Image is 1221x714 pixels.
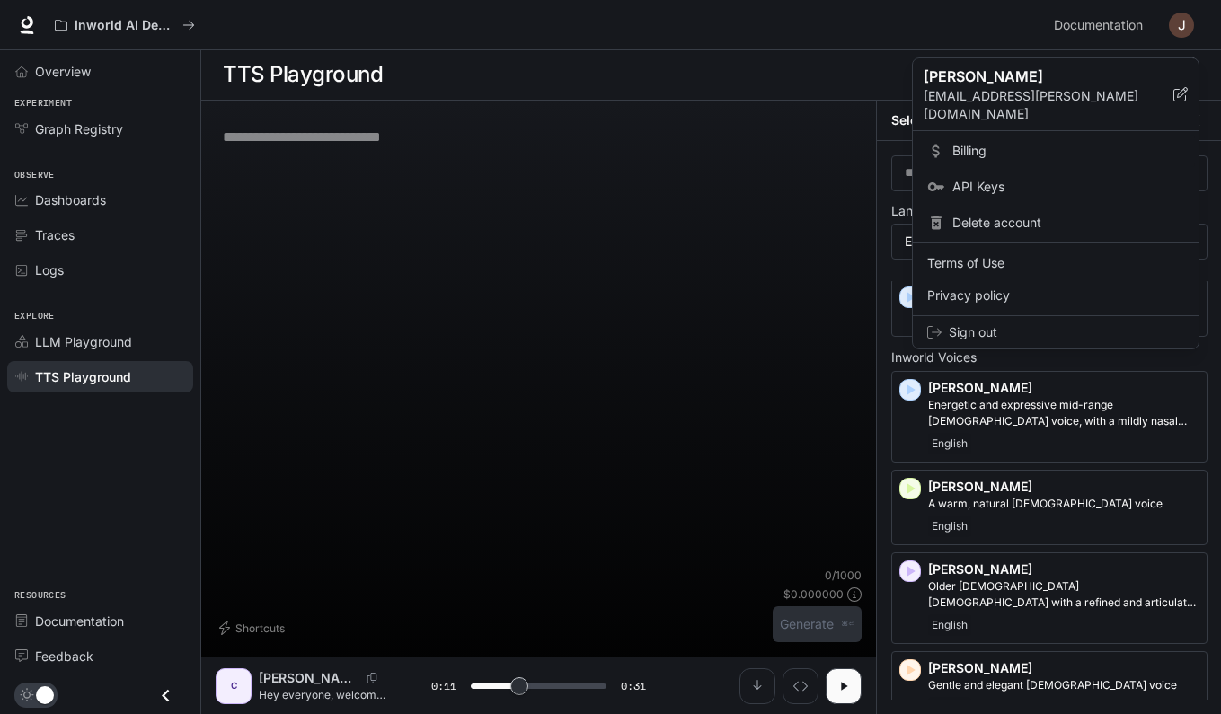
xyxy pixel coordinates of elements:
span: Billing [952,142,1184,160]
a: Privacy policy [916,279,1195,312]
div: [PERSON_NAME][EMAIL_ADDRESS][PERSON_NAME][DOMAIN_NAME] [913,58,1199,131]
span: Privacy policy [927,286,1184,304]
span: Terms of Use [927,254,1184,272]
div: Sign out [913,316,1199,348]
a: Terms of Use [916,247,1195,279]
a: Billing [916,135,1195,167]
div: Delete account [916,207,1195,239]
span: API Keys [952,178,1184,196]
a: API Keys [916,171,1195,203]
span: Delete account [952,214,1184,232]
p: [PERSON_NAME] [924,66,1145,87]
p: [EMAIL_ADDRESS][PERSON_NAME][DOMAIN_NAME] [924,87,1173,123]
span: Sign out [949,323,1184,341]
